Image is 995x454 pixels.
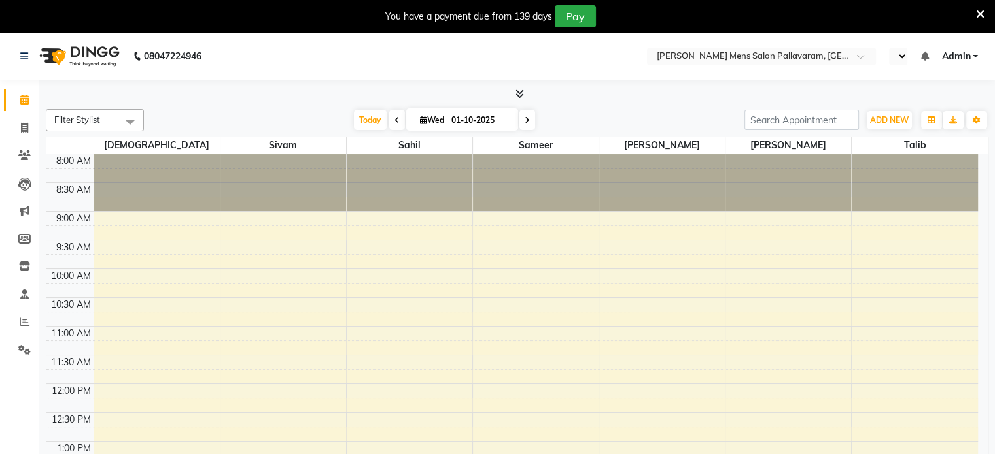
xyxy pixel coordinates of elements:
div: 12:30 PM [49,413,94,427]
span: sameer [473,137,599,154]
span: Today [354,110,387,130]
div: 8:00 AM [54,154,94,168]
span: Wed [417,115,447,125]
button: ADD NEW [867,111,912,129]
div: 11:00 AM [48,327,94,340]
span: Talib [852,137,978,154]
div: 10:30 AM [48,298,94,312]
input: Search Appointment [744,110,859,130]
span: [PERSON_NAME] [599,137,725,154]
span: ADD NEW [870,115,909,125]
span: Admin [941,50,970,63]
div: 9:00 AM [54,212,94,225]
input: 2025-10-01 [447,110,513,130]
button: Pay [555,5,596,27]
span: [DEMOGRAPHIC_DATA] [94,137,220,154]
div: 11:30 AM [48,355,94,369]
div: 10:00 AM [48,269,94,283]
span: Filter Stylist [54,114,100,125]
div: 9:30 AM [54,240,94,254]
b: 08047224946 [144,38,201,74]
div: 12:00 PM [49,384,94,398]
img: logo [33,38,123,74]
span: sahil [347,137,472,154]
div: You have a payment due from 139 days [385,10,552,24]
div: 8:30 AM [54,183,94,197]
span: sivam [220,137,346,154]
span: [PERSON_NAME] [725,137,851,154]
